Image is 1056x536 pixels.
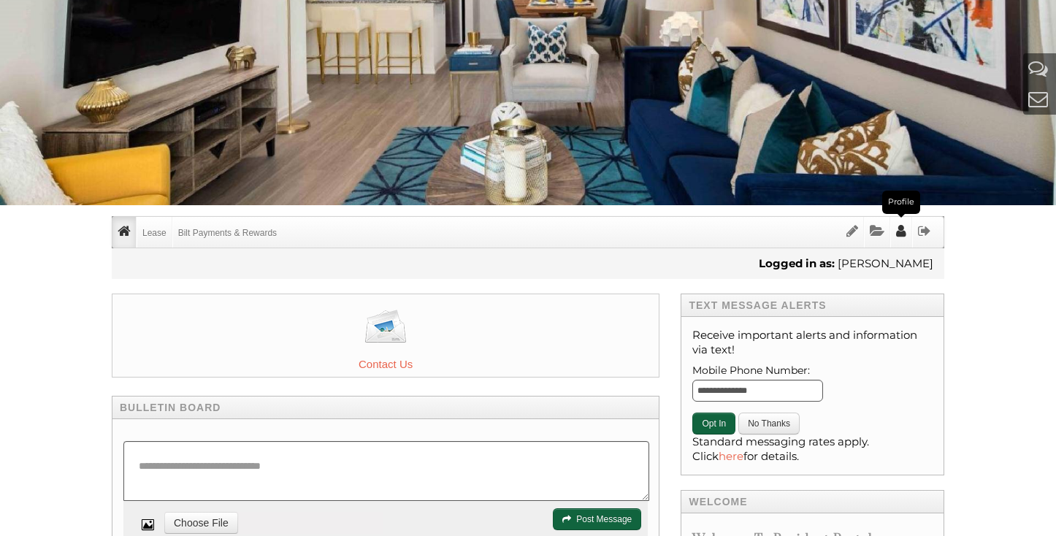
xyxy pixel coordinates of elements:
a: Sign Documents [841,217,863,248]
iframe: Upload Attachment [164,512,383,534]
button: No Thanks [738,413,800,434]
a: Home [112,217,136,248]
a: here [719,449,743,463]
a: Help And Support [1028,56,1048,80]
a: Documents [865,217,889,248]
i: Home [118,224,131,238]
textarea: Write a message to your neighbors [123,441,649,501]
h4: Text Message Alerts [681,294,944,317]
i: Profile [896,224,906,238]
div: Receive important alerts and information via text! [681,317,944,475]
a: Lease [137,217,172,248]
input: Mobile Phone Number: [692,380,823,402]
a: Profile [891,217,911,248]
span: [PERSON_NAME] [838,256,933,270]
i: Sign Documents [846,224,858,238]
div: Profile [882,191,920,213]
a: Sign Out [913,217,936,248]
span: Contact Us [112,356,659,373]
b: Logged in as: [759,256,835,270]
a: Bilt Payments & Rewards [173,217,282,248]
h4: Welcome [681,490,944,513]
span: Standard messaging rates apply. Click for details. [692,434,869,463]
i: Sign Out [918,224,931,238]
button: Opt In [692,413,735,434]
a: Contact [1028,87,1048,111]
a: Contact Us [112,294,659,378]
h4: Bulletin Board [112,396,659,419]
button: Post Message [553,508,641,530]
i: Documents [870,224,884,238]
label: Mobile Phone Number: [692,361,933,409]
